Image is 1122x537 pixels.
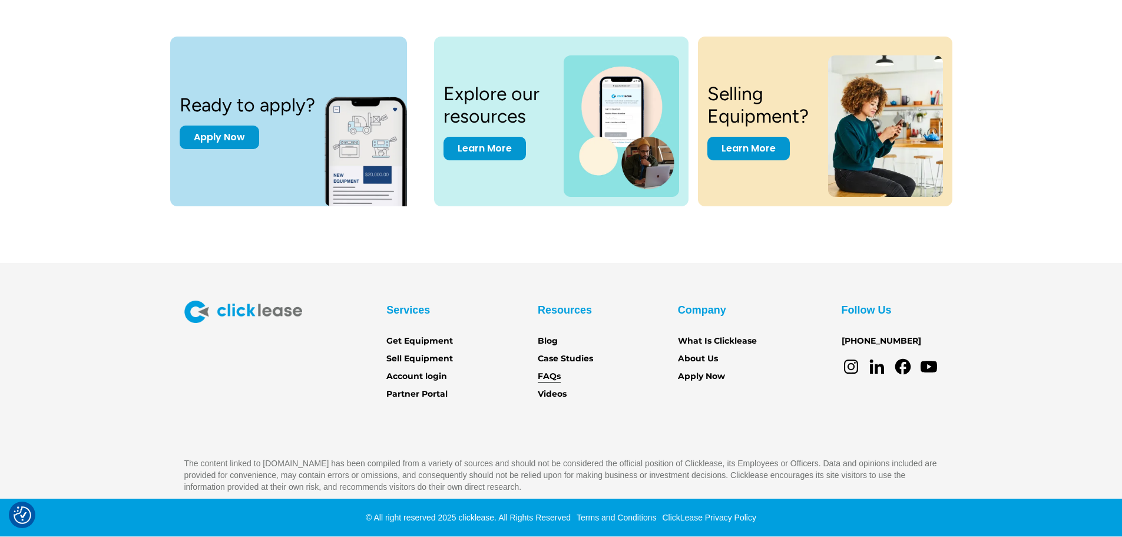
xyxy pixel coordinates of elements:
[707,137,790,160] a: Learn More
[538,352,593,365] a: Case Studies
[538,335,558,348] a: Blog
[180,126,259,149] a: Apply Now
[707,83,815,128] h3: Selling Equipment?
[386,388,448,401] a: Partner Portal
[366,512,571,523] div: © All right reserved 2025 clicklease. All Rights Reserved
[184,457,938,493] p: The content linked to [DOMAIN_NAME] has been compiled from a variety of sources and should not be...
[564,55,679,197] img: a photo of a man on a laptop and a cell phone
[659,513,756,522] a: ClickLease Privacy Policy
[184,301,302,323] img: Clicklease logo
[386,370,447,383] a: Account login
[842,335,921,348] a: [PHONE_NUMBER]
[14,506,31,524] button: Consent Preferences
[538,370,561,383] a: FAQs
[678,370,725,383] a: Apply Now
[443,83,550,128] h3: Explore our resources
[325,84,428,206] img: New equipment quote on the screen of a smart phone
[538,388,567,401] a: Videos
[14,506,31,524] img: Revisit consent button
[443,137,526,160] a: Learn More
[678,352,718,365] a: About Us
[386,352,453,365] a: Sell Equipment
[574,513,656,522] a: Terms and Conditions
[180,94,315,116] h3: Ready to apply?
[828,55,942,197] img: a woman sitting on a stool looking at her cell phone
[538,301,592,319] div: Resources
[842,301,892,319] div: Follow Us
[678,335,757,348] a: What Is Clicklease
[678,301,726,319] div: Company
[386,335,453,348] a: Get Equipment
[386,301,430,319] div: Services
